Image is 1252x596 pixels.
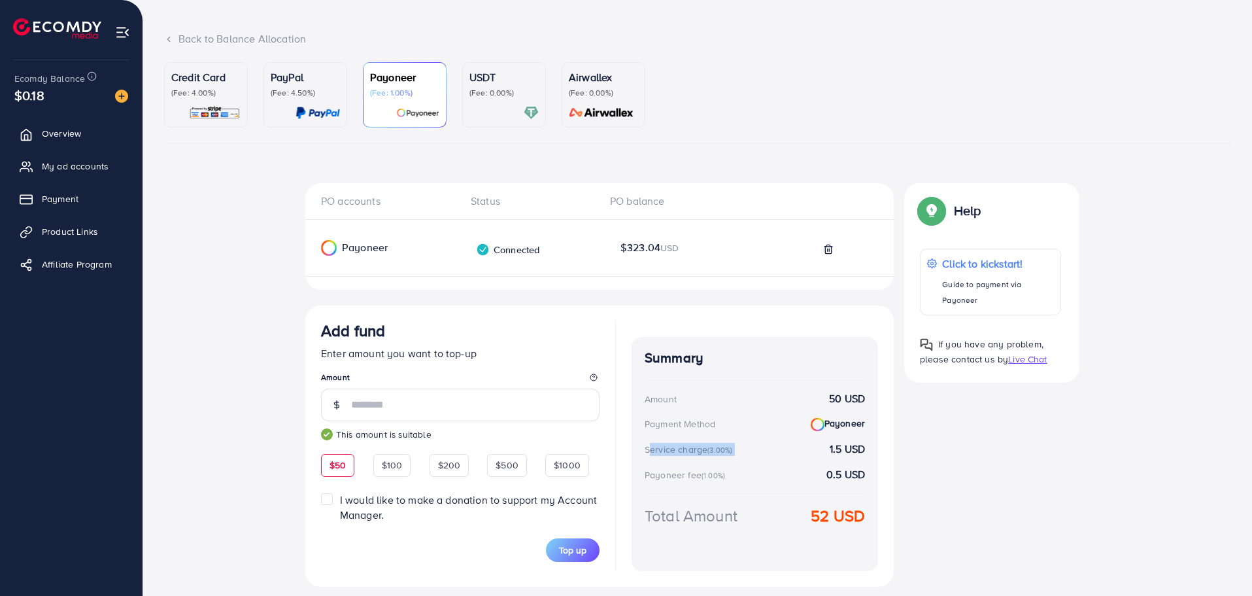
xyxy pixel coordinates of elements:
[559,544,586,557] span: Top up
[42,127,81,140] span: Overview
[476,243,490,256] img: verified
[115,25,130,40] img: menu
[271,88,340,98] p: (Fee: 4.50%)
[569,88,638,98] p: (Fee: 0.00%)
[42,225,98,238] span: Product Links
[707,445,732,455] small: (3.00%)
[305,240,437,256] div: Payoneer
[469,88,539,98] p: (Fee: 0.00%)
[10,186,133,212] a: Payment
[645,417,715,430] div: Payment Method
[569,69,638,85] p: Airwallex
[942,256,1054,272] p: Click to kickstart!
[476,243,539,256] div: Connected
[321,240,337,256] img: Payoneer
[370,69,439,85] p: Payoneer
[660,241,679,254] span: USD
[645,393,677,406] div: Amount
[645,443,736,456] div: Service charge
[920,338,933,351] img: Popup guide
[171,69,241,85] p: Credit Card
[42,192,78,205] span: Payment
[321,429,333,440] img: guide
[321,428,600,441] small: This amount is suitable
[321,372,600,388] legend: Amount
[460,194,600,209] div: Status
[10,251,133,277] a: Affiliate Program
[10,219,133,245] a: Product Links
[10,153,133,179] a: My ad accounts
[438,459,461,472] span: $200
[826,467,865,482] strong: 0.5 USD
[811,417,865,431] strong: Payoneer
[340,493,597,522] span: I would like to make a donation to support my Account Manager.
[702,470,725,481] small: (1.00%)
[396,105,439,120] img: card
[115,90,128,103] img: image
[1008,353,1047,366] span: Live Chat
[13,18,101,39] img: logo
[600,194,739,209] div: PO balance
[496,459,518,472] span: $500
[830,442,865,457] strong: 1.5 USD
[164,31,1231,46] div: Back to Balance Allocation
[469,69,539,85] p: USDT
[829,391,865,406] strong: 50 USD
[42,258,112,271] span: Affiliate Program
[811,504,865,527] strong: 52 USD
[1196,537,1242,586] iframe: Chat
[189,105,241,120] img: card
[565,105,638,120] img: card
[42,160,109,173] span: My ad accounts
[14,72,85,85] span: Ecomdy Balance
[524,105,539,120] img: card
[811,418,824,432] img: Payoneer
[370,88,439,98] p: (Fee: 1.00%)
[271,69,340,85] p: PayPal
[645,468,729,482] div: Payoneer fee
[620,240,679,255] span: $323.04
[554,459,581,472] span: $1000
[645,504,737,527] div: Total Amount
[546,538,600,562] button: Top up
[321,345,600,361] p: Enter amount you want to top-up
[920,199,943,222] img: Popup guide
[954,203,981,219] p: Help
[330,459,346,472] span: $50
[321,321,385,340] h3: Add fund
[10,120,133,147] a: Overview
[920,338,1043,366] span: If you have any problem, please contact us by
[296,105,340,120] img: card
[645,350,865,366] h4: Summary
[382,459,403,472] span: $100
[14,86,44,105] span: $0.18
[942,277,1054,308] p: Guide to payment via Payoneer
[171,88,241,98] p: (Fee: 4.00%)
[321,194,460,209] div: PO accounts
